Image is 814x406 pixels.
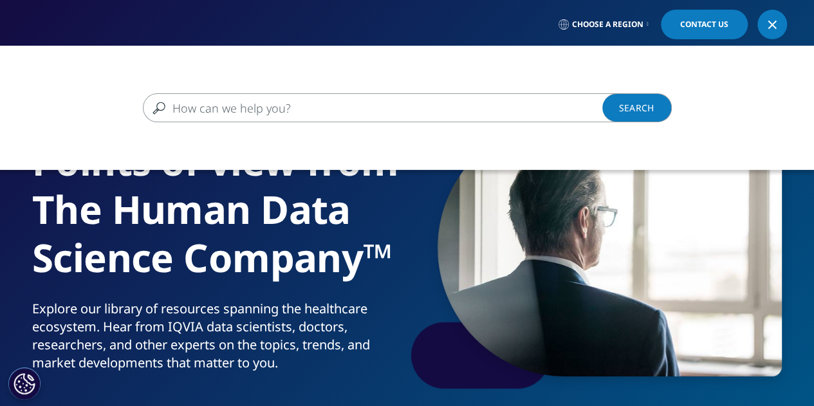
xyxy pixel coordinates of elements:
[680,21,728,28] span: Contact Us
[602,93,672,122] a: Search
[143,93,634,122] input: Search
[136,45,787,106] nav: Primary
[572,19,643,30] span: Choose a Region
[661,10,748,39] a: Contact Us
[8,367,41,400] button: Cookies Settings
